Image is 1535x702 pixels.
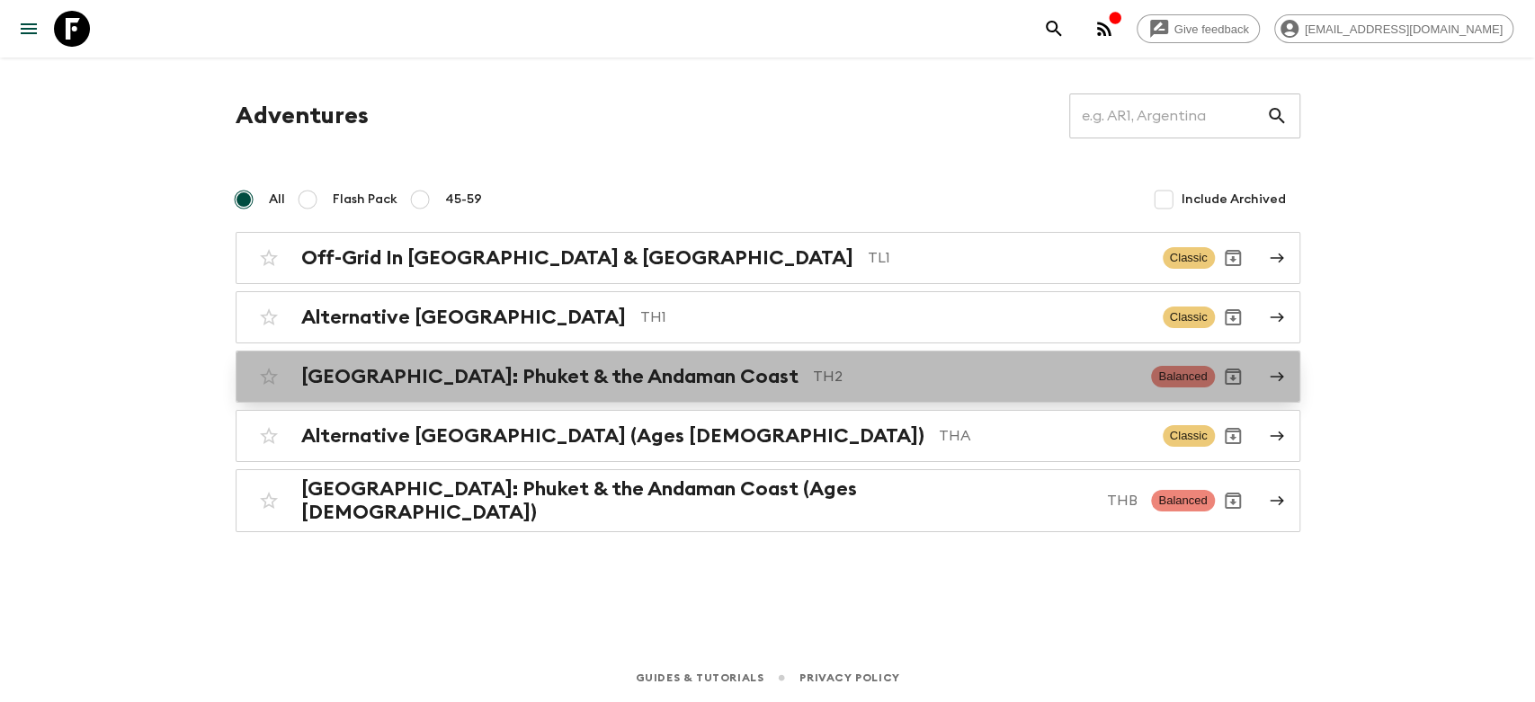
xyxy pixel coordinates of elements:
[1215,359,1251,395] button: Archive
[1215,240,1251,276] button: Archive
[269,191,285,209] span: All
[1163,247,1215,269] span: Classic
[236,232,1300,284] a: Off-Grid In [GEOGRAPHIC_DATA] & [GEOGRAPHIC_DATA]TL1ClassicArchive
[1182,191,1286,209] span: Include Archived
[1069,91,1266,141] input: e.g. AR1, Argentina
[301,477,1093,524] h2: [GEOGRAPHIC_DATA]: Phuket & the Andaman Coast (Ages [DEMOGRAPHIC_DATA])
[236,410,1300,462] a: Alternative [GEOGRAPHIC_DATA] (Ages [DEMOGRAPHIC_DATA])THAClassicArchive
[301,306,626,329] h2: Alternative [GEOGRAPHIC_DATA]
[445,191,482,209] span: 45-59
[1151,490,1214,511] span: Balanced
[301,246,853,270] h2: Off-Grid In [GEOGRAPHIC_DATA] & [GEOGRAPHIC_DATA]
[1274,14,1513,43] div: [EMAIL_ADDRESS][DOMAIN_NAME]
[1036,11,1072,47] button: search adventures
[1151,366,1214,387] span: Balanced
[1215,418,1251,454] button: Archive
[1163,425,1215,447] span: Classic
[236,98,369,134] h1: Adventures
[1163,307,1215,328] span: Classic
[799,668,899,688] a: Privacy Policy
[301,365,799,388] h2: [GEOGRAPHIC_DATA]: Phuket & the Andaman Coast
[236,291,1300,343] a: Alternative [GEOGRAPHIC_DATA]TH1ClassicArchive
[1137,14,1260,43] a: Give feedback
[236,469,1300,532] a: [GEOGRAPHIC_DATA]: Phuket & the Andaman Coast (Ages [DEMOGRAPHIC_DATA])THBBalancedArchive
[939,425,1148,447] p: THA
[868,247,1148,269] p: TL1
[1295,22,1513,36] span: [EMAIL_ADDRESS][DOMAIN_NAME]
[813,366,1138,387] p: TH2
[236,351,1300,403] a: [GEOGRAPHIC_DATA]: Phuket & the Andaman CoastTH2BalancedArchive
[11,11,47,47] button: menu
[301,424,924,448] h2: Alternative [GEOGRAPHIC_DATA] (Ages [DEMOGRAPHIC_DATA])
[1215,483,1251,519] button: Archive
[1106,490,1137,511] p: THB
[1215,299,1251,335] button: Archive
[635,668,763,688] a: Guides & Tutorials
[640,307,1148,328] p: TH1
[333,191,397,209] span: Flash Pack
[1165,22,1259,36] span: Give feedback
